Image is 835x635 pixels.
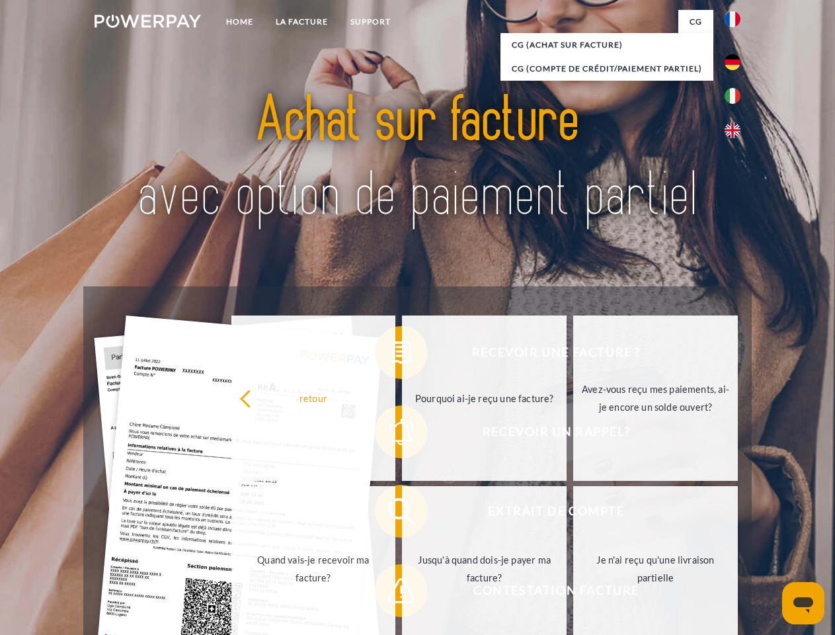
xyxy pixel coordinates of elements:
a: CG [678,10,713,34]
a: CG (Compte de crédit/paiement partiel) [500,57,713,81]
img: fr [725,11,740,27]
a: Avez-vous reçu mes paiements, ai-je encore un solde ouvert? [573,316,738,481]
iframe: Bouton de lancement de la fenêtre de messagerie [782,582,824,624]
img: title-powerpay_fr.svg [126,63,709,253]
img: logo-powerpay-white.svg [95,15,201,28]
a: Home [215,10,264,34]
div: retour [239,389,388,407]
div: Je n'ai reçu qu'une livraison partielle [581,551,730,587]
a: CG (achat sur facture) [500,33,713,57]
div: Pourquoi ai-je reçu une facture? [410,389,559,407]
a: LA FACTURE [264,10,339,34]
img: en [725,122,740,138]
div: Avez-vous reçu mes paiements, ai-je encore un solde ouvert? [581,380,730,416]
div: Jusqu'à quand dois-je payer ma facture? [410,551,559,587]
a: Support [339,10,402,34]
img: it [725,88,740,104]
div: Quand vais-je recevoir ma facture? [239,551,388,587]
img: de [725,54,740,70]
